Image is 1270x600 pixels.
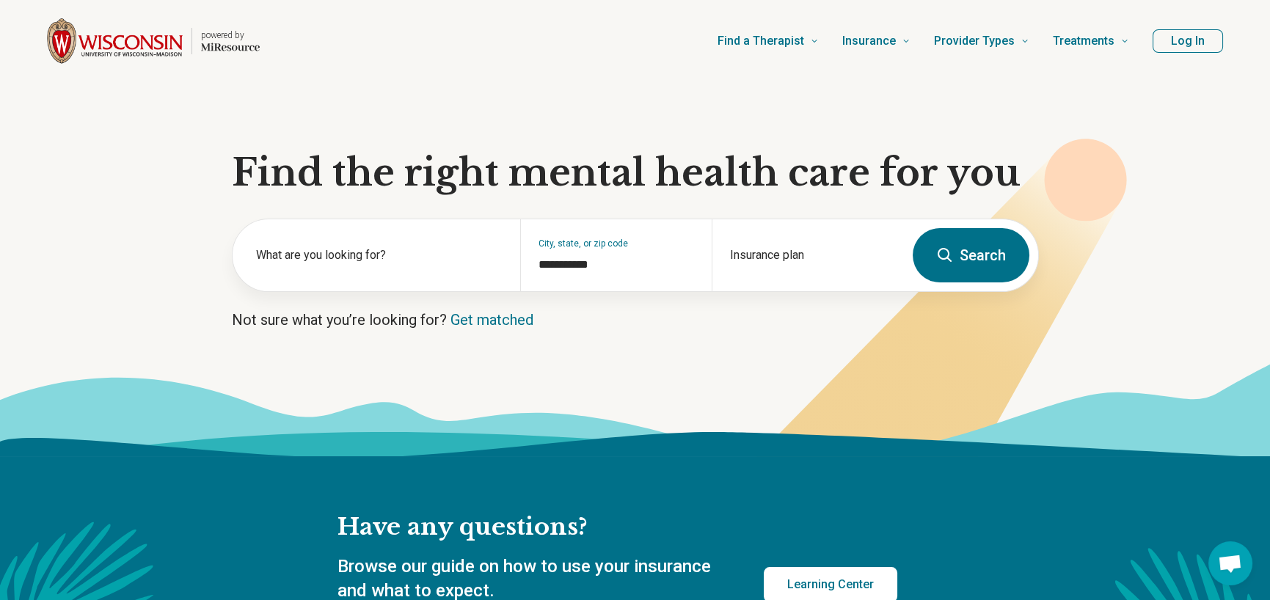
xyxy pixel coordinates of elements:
[47,18,260,65] a: Home page
[201,29,260,41] p: powered by
[934,12,1029,70] a: Provider Types
[232,310,1039,330] p: Not sure what you’re looking for?
[934,31,1015,51] span: Provider Types
[842,12,910,70] a: Insurance
[1053,31,1114,51] span: Treatments
[256,246,503,264] label: What are you looking for?
[1153,29,1223,53] button: Log In
[232,151,1039,195] h1: Find the right mental health care for you
[913,228,1029,282] button: Search
[450,311,533,329] a: Get matched
[337,512,897,543] h2: Have any questions?
[718,12,819,70] a: Find a Therapist
[842,31,896,51] span: Insurance
[1208,541,1252,585] a: Open chat
[718,31,804,51] span: Find a Therapist
[1053,12,1129,70] a: Treatments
